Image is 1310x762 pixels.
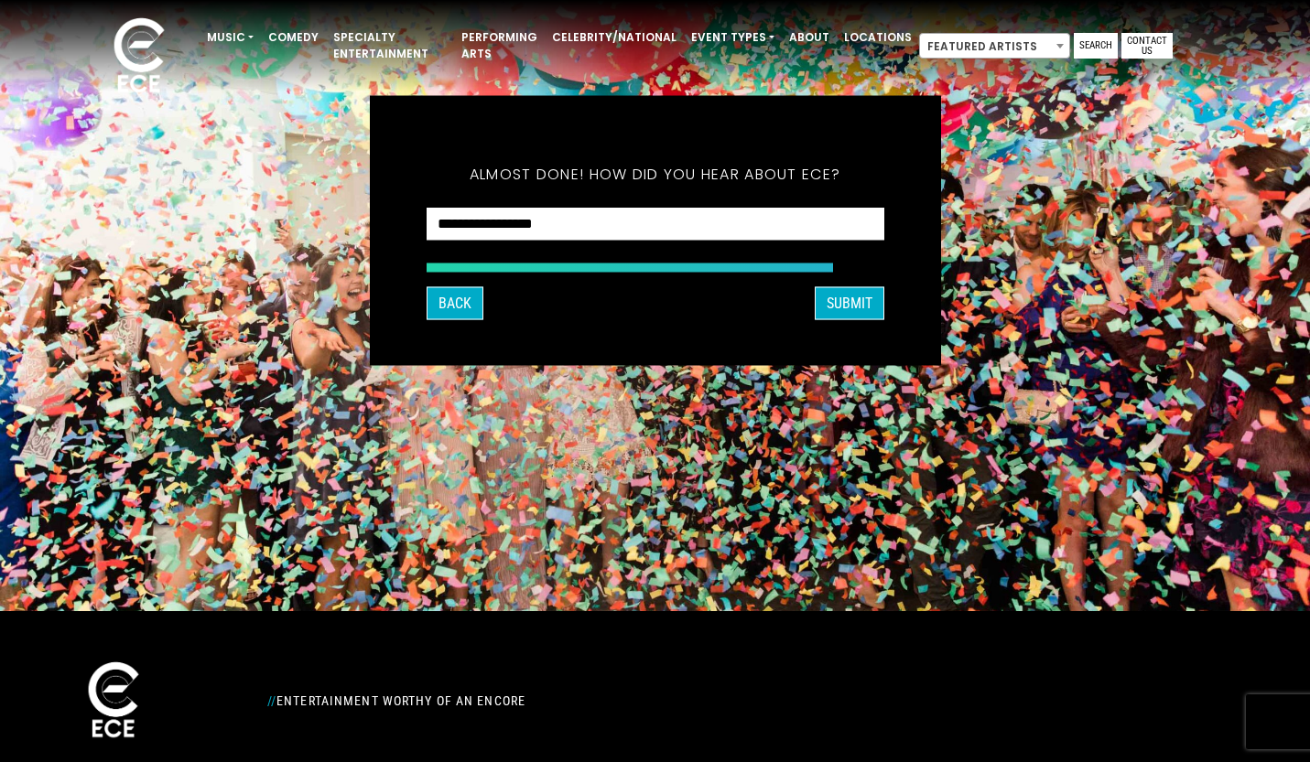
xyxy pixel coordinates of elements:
[326,22,454,70] a: Specialty Entertainment
[427,141,884,207] h5: Almost done! How did you hear about ECE?
[427,286,483,319] button: Back
[68,657,159,746] img: ece_new_logo_whitev2-1.png
[261,22,326,53] a: Comedy
[256,686,855,715] div: Entertainment Worthy of an Encore
[1074,33,1118,59] a: Search
[1121,33,1173,59] a: Contact Us
[919,33,1070,59] span: Featured Artists
[267,693,276,708] span: //
[545,22,684,53] a: Celebrity/National
[427,207,884,241] select: How did you hear about ECE
[93,13,185,102] img: ece_new_logo_whitev2-1.png
[782,22,837,53] a: About
[200,22,261,53] a: Music
[920,34,1069,59] span: Featured Artists
[454,22,545,70] a: Performing Arts
[837,22,919,53] a: Locations
[815,286,884,319] button: SUBMIT
[684,22,782,53] a: Event Types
